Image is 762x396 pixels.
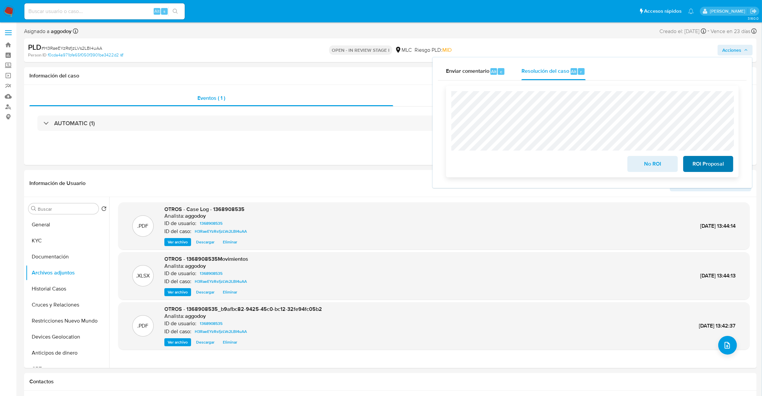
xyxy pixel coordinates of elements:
[164,288,191,296] button: Ver archivo
[164,228,191,235] p: ID del caso:
[193,338,218,346] button: Descargar
[164,270,196,277] p: ID de usuario:
[168,7,182,16] button: search-icon
[200,269,222,277] span: 1368908535
[164,255,248,263] span: OTROS - 1368908535Movimientos
[500,68,502,75] span: c
[101,206,107,213] button: Volver al orden por defecto
[26,313,109,329] button: Restricciones Nuevo Mundo
[722,45,741,55] span: Acciones
[193,238,218,246] button: Descargar
[136,272,150,279] p: .XLSX
[196,289,214,295] span: Descargar
[185,213,206,219] h6: aggodoy
[29,378,751,385] h1: Contactos
[26,233,109,249] button: KYC
[688,8,694,14] a: Notificaciones
[708,27,709,36] span: -
[636,157,669,171] span: No ROI
[164,313,184,320] p: Analista:
[718,45,753,55] button: Acciones
[49,27,71,35] b: aggodoy
[138,322,149,330] p: .PDF
[195,227,247,235] span: H3RaeEYzRsfjzLVs2LBI4uAA
[219,288,241,296] button: Eliminar
[164,238,191,246] button: Ver archivo
[197,320,225,328] a: 1368908535
[26,265,109,281] button: Archivos adjuntos
[571,68,577,75] span: Alt
[683,156,733,172] button: ROI Proposal
[197,94,225,102] span: Eventos ( 1 )
[219,238,241,246] button: Eliminar
[41,45,102,51] span: # H3RaeEYzRsfjzLVs2LBI4uAA
[644,8,681,15] span: Accesos rápidos
[164,328,191,335] p: ID del caso:
[26,361,109,377] button: CBT
[627,156,677,172] button: No ROI
[699,322,736,330] span: [DATE] 13:42:37
[29,180,86,187] h1: Información de Usuario
[138,222,149,230] p: .PDF
[164,278,191,285] p: ID del caso:
[26,329,109,345] button: Devices Geolocation
[24,7,185,16] input: Buscar usuario o caso...
[168,239,188,245] span: Ver archivo
[197,269,225,277] a: 1368908535
[491,68,496,75] span: Alt
[692,157,725,171] span: ROI Proposal
[192,328,250,336] a: H3RaeEYzRsfjzLVs2LBI4uAA
[415,46,452,54] span: Riesgo PLD:
[31,206,36,211] button: Buscar
[223,239,237,245] span: Eliminar
[521,67,569,75] span: Resolución del caso
[26,297,109,313] button: Cruces y Relaciones
[24,28,71,35] span: Asignado a
[164,263,184,269] p: Analista:
[164,213,184,219] p: Analista:
[711,28,750,35] span: Vence en 23 días
[26,217,109,233] button: General
[195,328,247,336] span: H3RaeEYzRsfjzLVs2LBI4uAA
[48,52,123,58] a: f0cda4a971bfe65f050f3901be3422d2
[38,206,96,212] input: Buscar
[329,45,392,55] p: OPEN - IN REVIEW STAGE I
[446,67,489,75] span: Enviar comentario
[154,8,160,14] span: Alt
[164,305,322,313] span: OTROS - 1368908535_b9afbc82-9425-45c0-bc12-32fe94fc05b2
[168,289,188,295] span: Ver archivo
[395,46,412,54] div: MLC
[700,272,736,279] span: [DATE] 13:44:13
[219,338,241,346] button: Eliminar
[163,8,165,14] span: s
[185,263,206,269] h6: aggodoy
[442,46,452,54] span: MID
[200,320,222,328] span: 1368908535
[659,27,706,36] div: Creado el: [DATE]
[164,220,196,227] p: ID de usuario:
[193,288,218,296] button: Descargar
[26,345,109,361] button: Anticipos de dinero
[200,219,222,227] span: 1368908535
[196,339,214,346] span: Descargar
[750,8,757,15] a: Salir
[164,338,191,346] button: Ver archivo
[28,42,41,52] b: PLD
[710,8,748,14] p: agustina.godoy@mercadolibre.com
[26,249,109,265] button: Documentación
[195,277,247,285] span: H3RaeEYzRsfjzLVs2LBI4uAA
[164,205,245,213] span: OTROS - Case Log - 1368908535
[718,336,737,355] button: upload-file
[196,239,214,245] span: Descargar
[26,281,109,297] button: Historial Casos
[192,227,250,235] a: H3RaeEYzRsfjzLVs2LBI4uAA
[223,339,237,346] span: Eliminar
[580,68,582,75] span: r
[28,52,46,58] b: Person ID
[54,120,95,127] h3: AUTOMATIC (1)
[29,72,751,79] h1: Información del caso
[223,289,237,295] span: Eliminar
[37,116,743,131] div: AUTOMATIC (1)
[185,313,206,320] h6: aggodoy
[197,219,225,227] a: 1368908535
